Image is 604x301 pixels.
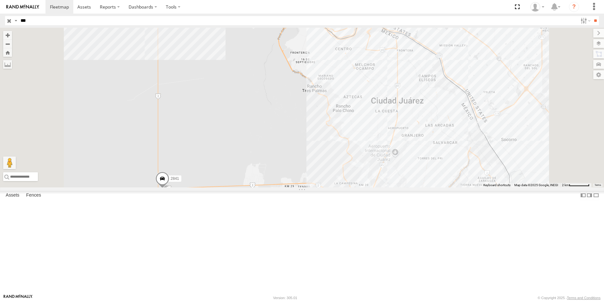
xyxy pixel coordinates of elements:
i: ? [569,2,579,12]
div: Version: 305.01 [273,296,297,300]
button: Keyboard shortcuts [483,183,510,187]
span: 2841 [171,176,179,181]
button: Zoom in [3,31,12,39]
button: Zoom out [3,39,12,48]
button: Zoom Home [3,48,12,57]
label: Dock Summary Table to the Left [580,191,586,200]
label: Hide Summary Table [593,191,599,200]
span: Map data ©2025 Google, INEGI [514,183,558,187]
button: Drag Pegman onto the map to open Street View [3,156,16,169]
button: Map Scale: 2 km per 61 pixels [560,183,591,187]
a: Terms and Conditions [567,296,601,300]
label: Search Filter Options [578,16,592,25]
label: Fences [23,191,44,200]
label: Assets [3,191,22,200]
div: © Copyright 2025 - [538,296,601,300]
label: Dock Summary Table to the Right [586,191,593,200]
a: Visit our Website [3,295,33,301]
label: Map Settings [593,70,604,79]
label: Measure [3,60,12,69]
a: Terms [595,184,601,186]
img: rand-logo.svg [6,5,39,9]
label: Search Query [13,16,18,25]
div: foxconn f [528,2,547,12]
span: 2 km [562,183,569,187]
